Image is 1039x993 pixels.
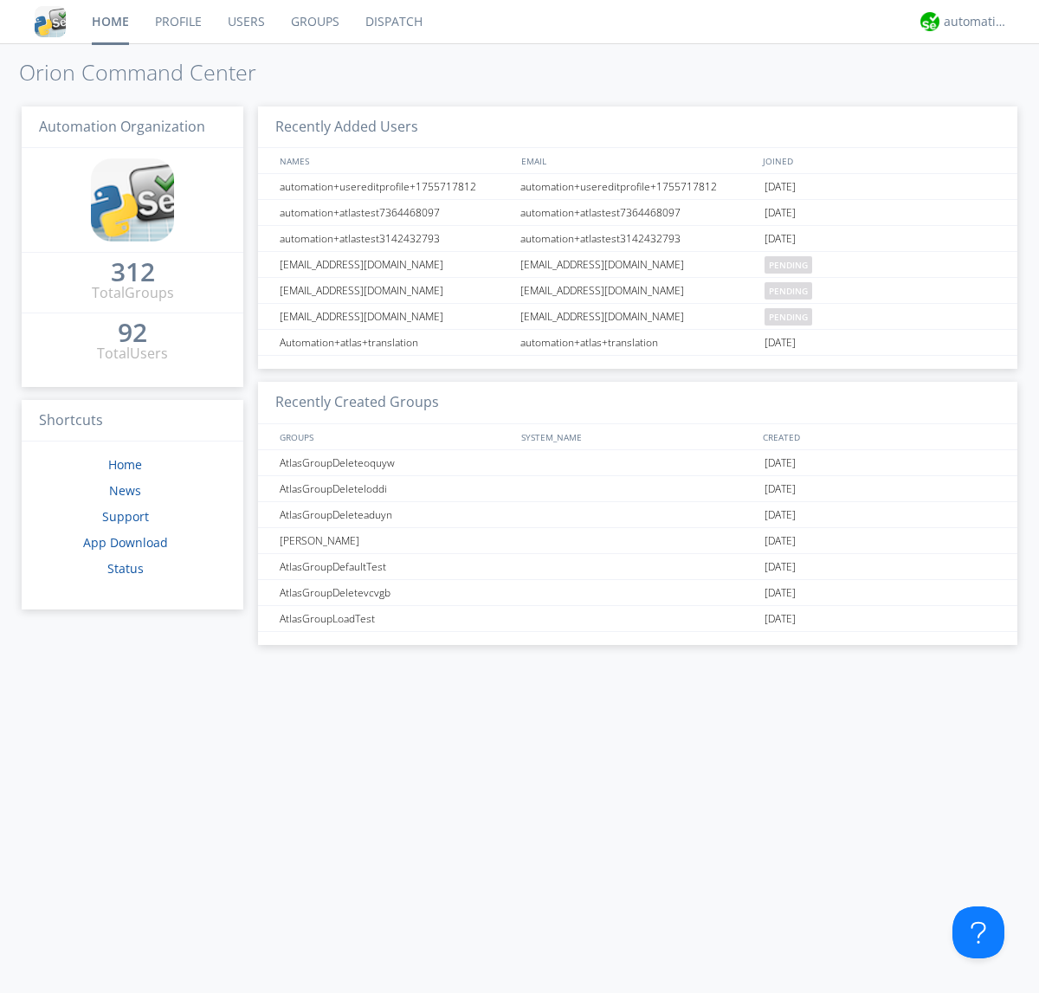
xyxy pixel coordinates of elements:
[517,424,758,449] div: SYSTEM_NAME
[97,344,168,364] div: Total Users
[118,324,147,341] div: 92
[765,308,812,326] span: pending
[258,106,1017,149] h3: Recently Added Users
[765,282,812,300] span: pending
[516,252,760,277] div: [EMAIL_ADDRESS][DOMAIN_NAME]
[275,174,515,199] div: automation+usereditprofile+1755717812
[275,424,513,449] div: GROUPS
[275,200,515,225] div: automation+atlastest7364468097
[275,278,515,303] div: [EMAIL_ADDRESS][DOMAIN_NAME]
[765,554,796,580] span: [DATE]
[765,330,796,356] span: [DATE]
[275,606,515,631] div: AtlasGroupLoadTest
[258,174,1017,200] a: automation+usereditprofile+1755717812automation+usereditprofile+1755717812[DATE]
[258,580,1017,606] a: AtlasGroupDeletevcvgb[DATE]
[765,226,796,252] span: [DATE]
[35,6,66,37] img: cddb5a64eb264b2086981ab96f4c1ba7
[258,330,1017,356] a: Automation+atlas+translationautomation+atlas+translation[DATE]
[765,200,796,226] span: [DATE]
[765,528,796,554] span: [DATE]
[275,304,515,329] div: [EMAIL_ADDRESS][DOMAIN_NAME]
[920,12,939,31] img: d2d01cd9b4174d08988066c6d424eccd
[258,382,1017,424] h3: Recently Created Groups
[258,502,1017,528] a: AtlasGroupDeleteaduyn[DATE]
[516,278,760,303] div: [EMAIL_ADDRESS][DOMAIN_NAME]
[258,304,1017,330] a: [EMAIL_ADDRESS][DOMAIN_NAME][EMAIL_ADDRESS][DOMAIN_NAME]pending
[765,502,796,528] span: [DATE]
[111,263,155,280] div: 312
[516,304,760,329] div: [EMAIL_ADDRESS][DOMAIN_NAME]
[258,278,1017,304] a: [EMAIL_ADDRESS][DOMAIN_NAME][EMAIL_ADDRESS][DOMAIN_NAME]pending
[275,528,515,553] div: [PERSON_NAME]
[258,450,1017,476] a: AtlasGroupDeleteoquyw[DATE]
[275,148,513,173] div: NAMES
[275,252,515,277] div: [EMAIL_ADDRESS][DOMAIN_NAME]
[275,580,515,605] div: AtlasGroupDeletevcvgb
[275,330,515,355] div: Automation+atlas+translation
[758,424,1001,449] div: CREATED
[516,330,760,355] div: automation+atlas+translation
[516,226,760,251] div: automation+atlastest3142432793
[258,554,1017,580] a: AtlasGroupDefaultTest[DATE]
[118,324,147,344] a: 92
[765,476,796,502] span: [DATE]
[258,476,1017,502] a: AtlasGroupDeleteloddi[DATE]
[108,456,142,473] a: Home
[258,226,1017,252] a: automation+atlastest3142432793automation+atlastest3142432793[DATE]
[765,174,796,200] span: [DATE]
[516,200,760,225] div: automation+atlastest7364468097
[111,263,155,283] a: 312
[765,450,796,476] span: [DATE]
[258,200,1017,226] a: automation+atlastest7364468097automation+atlastest7364468097[DATE]
[952,906,1004,958] iframe: Toggle Customer Support
[516,174,760,199] div: automation+usereditprofile+1755717812
[107,560,144,577] a: Status
[765,580,796,606] span: [DATE]
[765,606,796,632] span: [DATE]
[22,400,243,442] h3: Shortcuts
[91,158,174,242] img: cddb5a64eb264b2086981ab96f4c1ba7
[275,476,515,501] div: AtlasGroupDeleteloddi
[258,252,1017,278] a: [EMAIL_ADDRESS][DOMAIN_NAME][EMAIL_ADDRESS][DOMAIN_NAME]pending
[275,502,515,527] div: AtlasGroupDeleteaduyn
[275,226,515,251] div: automation+atlastest3142432793
[765,256,812,274] span: pending
[275,554,515,579] div: AtlasGroupDefaultTest
[92,283,174,303] div: Total Groups
[109,482,141,499] a: News
[517,148,758,173] div: EMAIL
[944,13,1009,30] div: automation+atlas
[258,528,1017,554] a: [PERSON_NAME][DATE]
[83,534,168,551] a: App Download
[275,450,515,475] div: AtlasGroupDeleteoquyw
[39,117,205,136] span: Automation Organization
[758,148,1001,173] div: JOINED
[258,606,1017,632] a: AtlasGroupLoadTest[DATE]
[102,508,149,525] a: Support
